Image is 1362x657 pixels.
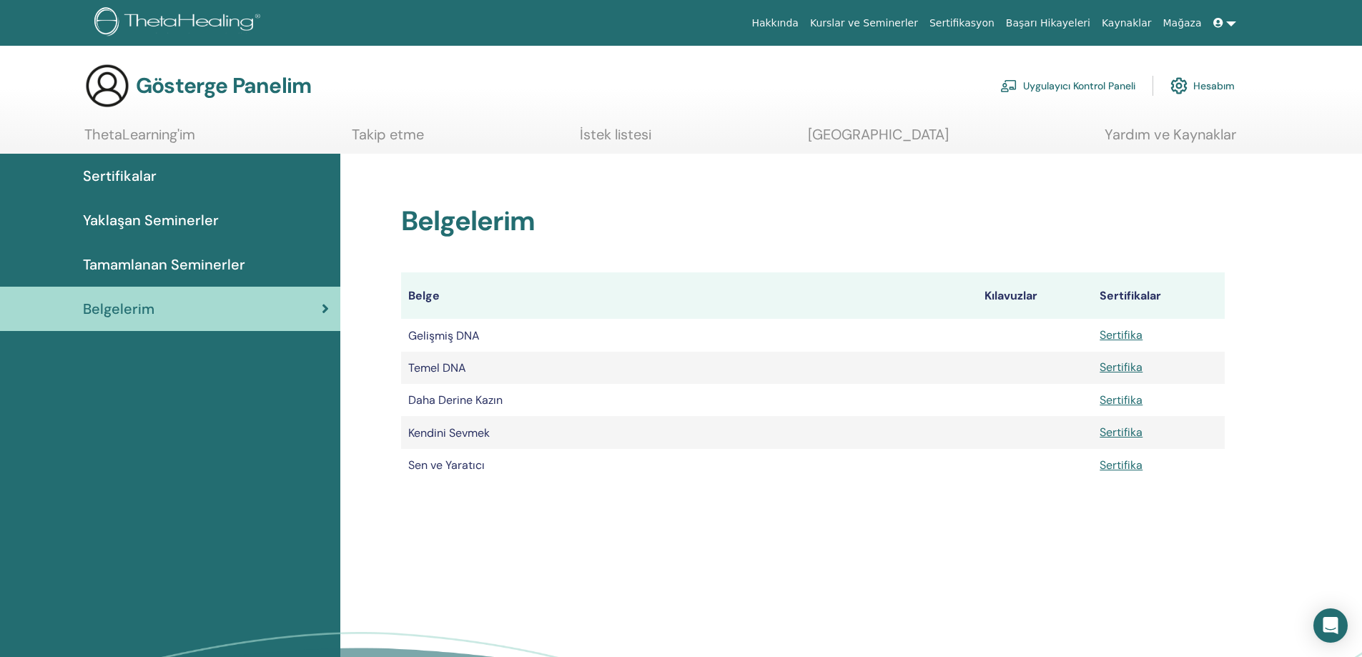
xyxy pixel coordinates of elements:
font: Takip etme [352,125,424,144]
font: Kurslar ve Seminerler [810,17,918,29]
a: [GEOGRAPHIC_DATA] [808,126,949,154]
font: Sertifikalar [83,167,157,185]
a: Sertifika [1100,327,1143,342]
font: Başarı Hikayeleri [1006,17,1090,29]
img: chalkboard-teacher.svg [1000,79,1017,92]
a: Kaynaklar [1096,10,1158,36]
font: Temel DNA [408,360,466,375]
a: Başarı Hikayeleri [1000,10,1096,36]
img: cog.svg [1170,74,1188,98]
font: Kılavuzlar [985,288,1037,303]
div: Open Intercom Messenger [1313,608,1348,643]
a: Sertifikasyon [924,10,1000,36]
font: [GEOGRAPHIC_DATA] [808,125,949,144]
a: Sertifika [1100,458,1143,473]
font: Yardım ve Kaynaklar [1105,125,1236,144]
font: Belge [408,288,440,303]
font: Hakkında [751,17,799,29]
a: Sertifika [1100,392,1143,407]
img: generic-user-icon.jpg [84,63,130,109]
font: Yaklaşan Seminerler [83,211,219,229]
a: Hesabım [1170,70,1235,102]
font: ThetaLearning'im [84,125,195,144]
a: Kurslar ve Seminerler [804,10,924,36]
img: logo.png [94,7,265,39]
font: Sertifikasyon [929,17,995,29]
font: Belgelerim [401,203,535,239]
font: Hesabım [1193,80,1235,93]
a: Sertifika [1100,360,1143,375]
font: Gelişmiş DNA [408,328,480,343]
font: Uygulayıcı Kontrol Paneli [1023,80,1135,93]
a: İstek listesi [580,126,651,154]
a: Sertifika [1100,425,1143,440]
a: Uygulayıcı Kontrol Paneli [1000,70,1135,102]
font: Sen ve Yaratıcı [408,458,485,473]
font: Kaynaklar [1102,17,1152,29]
a: Yardım ve Kaynaklar [1105,126,1236,154]
font: Mağaza [1163,17,1201,29]
a: ThetaLearning'im [84,126,195,154]
font: Belgelerim [83,300,154,318]
font: Kendini Sevmek [408,425,490,440]
font: Tamamlanan Seminerler [83,255,245,274]
a: Mağaza [1157,10,1207,36]
font: Gösterge Panelim [136,71,311,99]
font: Daha Derine Kazın [408,392,503,407]
a: Hakkında [746,10,804,36]
font: Sertifikalar [1100,288,1161,303]
font: İstek listesi [580,125,651,144]
a: Takip etme [352,126,424,154]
